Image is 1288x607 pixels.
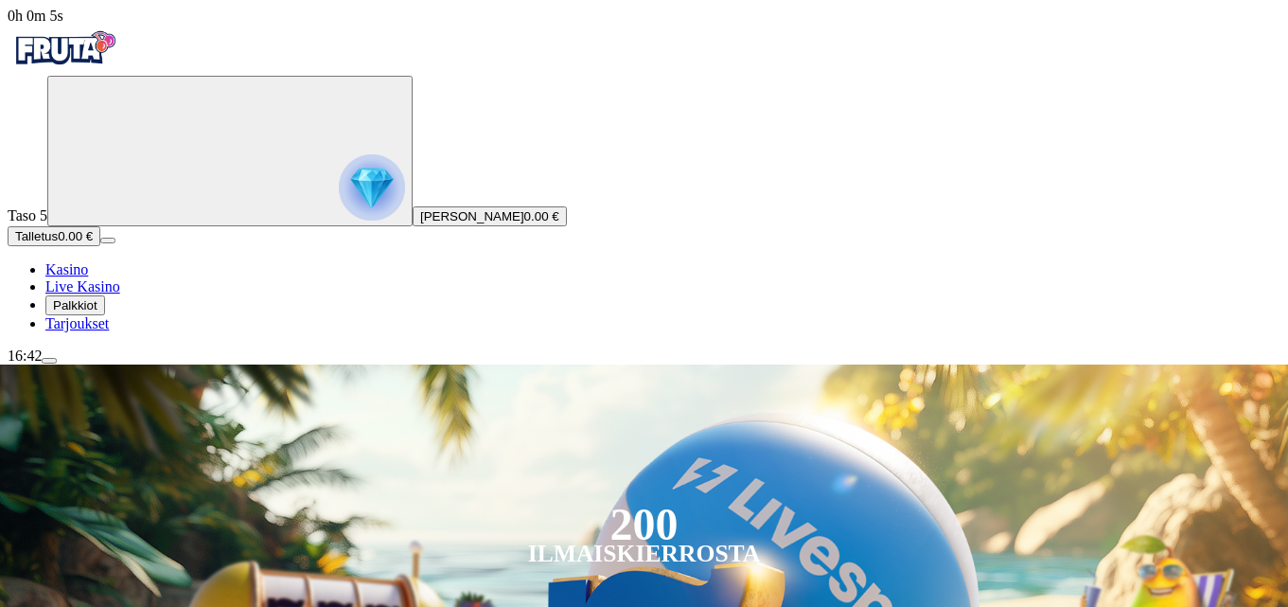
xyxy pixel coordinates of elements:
a: diamond iconKasino [45,261,88,277]
span: Palkkiot [53,298,97,312]
button: menu [100,238,115,243]
span: 16:42 [8,348,42,364]
button: Talletusplus icon0.00 € [8,226,100,246]
div: Ilmaiskierrosta [528,543,761,565]
button: reward iconPalkkiot [45,295,105,315]
button: menu [42,358,57,364]
img: reward progress [339,154,405,221]
span: 0.00 € [58,229,93,243]
span: [PERSON_NAME] [420,209,524,223]
a: gift-inverted iconTarjoukset [45,315,109,331]
a: poker-chip iconLive Kasino [45,278,120,295]
button: [PERSON_NAME]0.00 € [413,206,567,226]
span: Live Kasino [45,278,120,295]
span: 0.00 € [524,209,559,223]
img: Fruta [8,25,121,72]
span: user session time [8,8,63,24]
div: 200 [609,513,678,536]
span: Tarjoukset [45,315,109,331]
span: Taso 5 [8,207,47,223]
button: reward progress [47,76,413,226]
a: Fruta [8,59,121,75]
nav: Primary [8,25,1280,332]
span: Talletus [15,229,58,243]
span: Kasino [45,261,88,277]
